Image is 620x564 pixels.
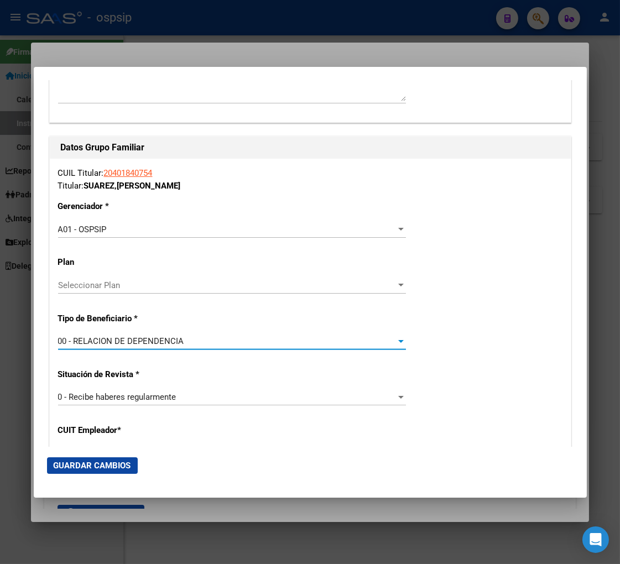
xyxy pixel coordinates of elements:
p: Gerenciador * [58,200,210,213]
p: Situación de Revista * [58,368,210,381]
div: CUIL Titular: Titular: [58,167,562,192]
h1: Datos Grupo Familiar [61,141,560,154]
span: A01 - OSPSIP [58,224,107,234]
p: Tipo de Beneficiario * [58,312,210,325]
span: 0 - Recibe haberes regularmente [58,392,176,402]
p: Plan [58,256,210,269]
span: Guardar Cambios [54,461,131,471]
strong: SUAREZ [PERSON_NAME] [84,181,181,191]
p: CUIT Empleador [58,424,210,437]
div: Open Intercom Messenger [582,526,609,553]
button: Guardar Cambios [47,457,138,474]
span: 00 - RELACION DE DEPENDENCIA [58,336,184,346]
a: 20401840754 [104,168,153,178]
span: Seleccionar Plan [58,280,396,290]
span: , [115,181,117,191]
